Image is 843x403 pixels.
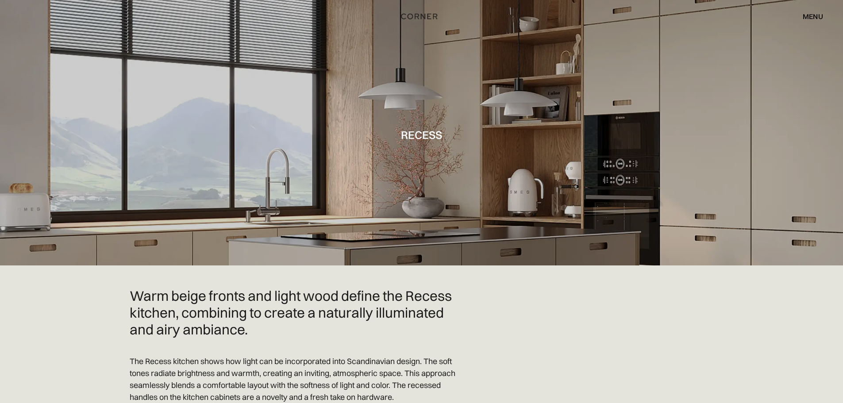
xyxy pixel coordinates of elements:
[401,129,442,141] h1: Recess
[130,288,466,338] h2: Warm beige fronts and light wood define the Recess kitchen, combining to create a naturally illum...
[130,355,466,403] p: The Recess kitchen shows how light can be incorporated into Scandinavian design. The soft tones r...
[794,9,823,24] div: menu
[391,11,452,22] a: home
[803,13,823,20] div: menu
